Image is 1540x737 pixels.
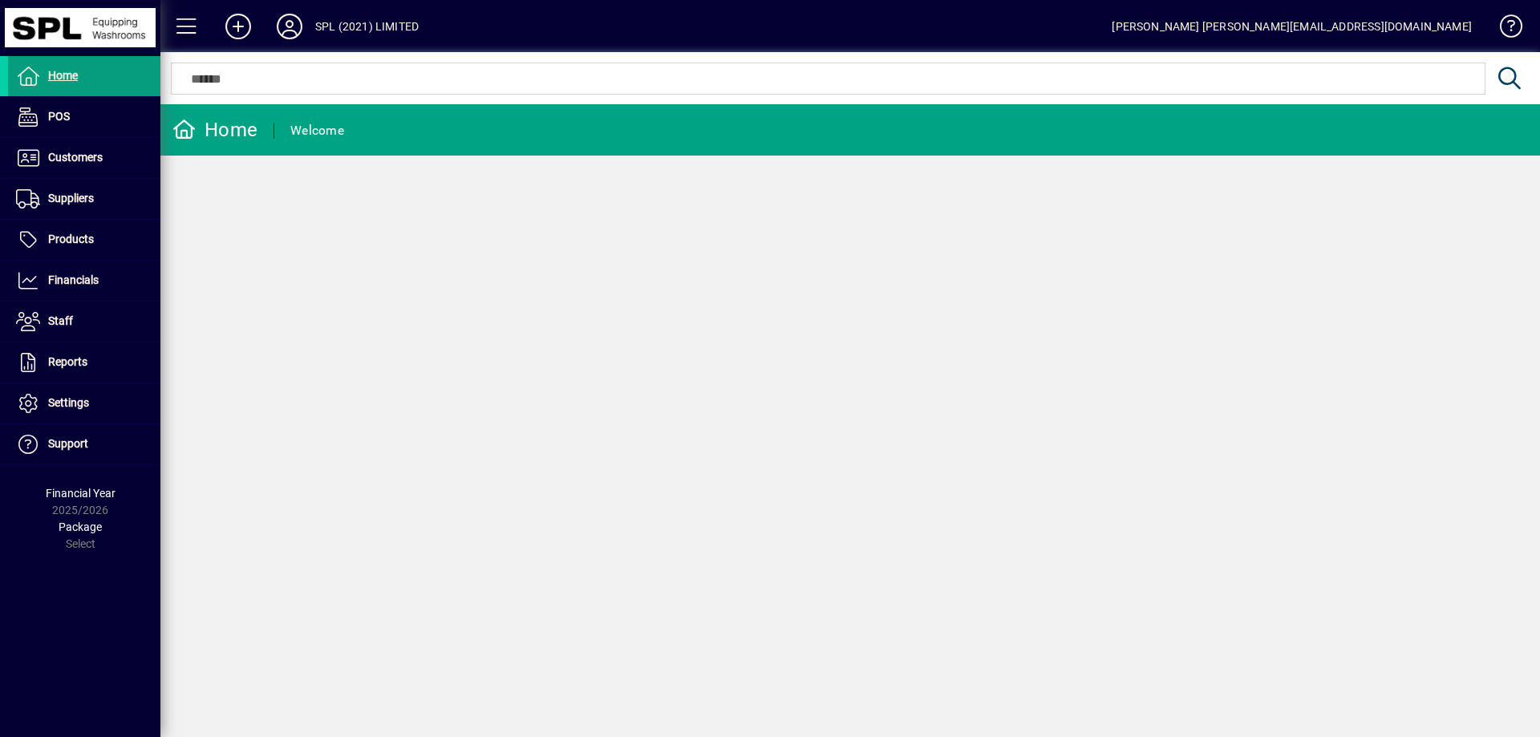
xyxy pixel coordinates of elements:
[8,138,160,178] a: Customers
[172,117,257,143] div: Home
[8,302,160,342] a: Staff
[315,14,419,39] div: SPL (2021) LIMITED
[8,424,160,464] a: Support
[264,12,315,41] button: Profile
[8,97,160,137] a: POS
[48,151,103,164] span: Customers
[8,342,160,383] a: Reports
[48,273,99,286] span: Financials
[48,233,94,245] span: Products
[8,220,160,260] a: Products
[8,261,160,301] a: Financials
[48,396,89,409] span: Settings
[48,110,70,123] span: POS
[48,355,87,368] span: Reports
[59,520,102,533] span: Package
[48,437,88,450] span: Support
[48,69,78,82] span: Home
[8,179,160,219] a: Suppliers
[290,118,344,144] div: Welcome
[48,192,94,204] span: Suppliers
[213,12,264,41] button: Add
[48,314,73,327] span: Staff
[1488,3,1520,55] a: Knowledge Base
[1112,14,1472,39] div: [PERSON_NAME] [PERSON_NAME][EMAIL_ADDRESS][DOMAIN_NAME]
[46,487,115,500] span: Financial Year
[8,383,160,423] a: Settings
